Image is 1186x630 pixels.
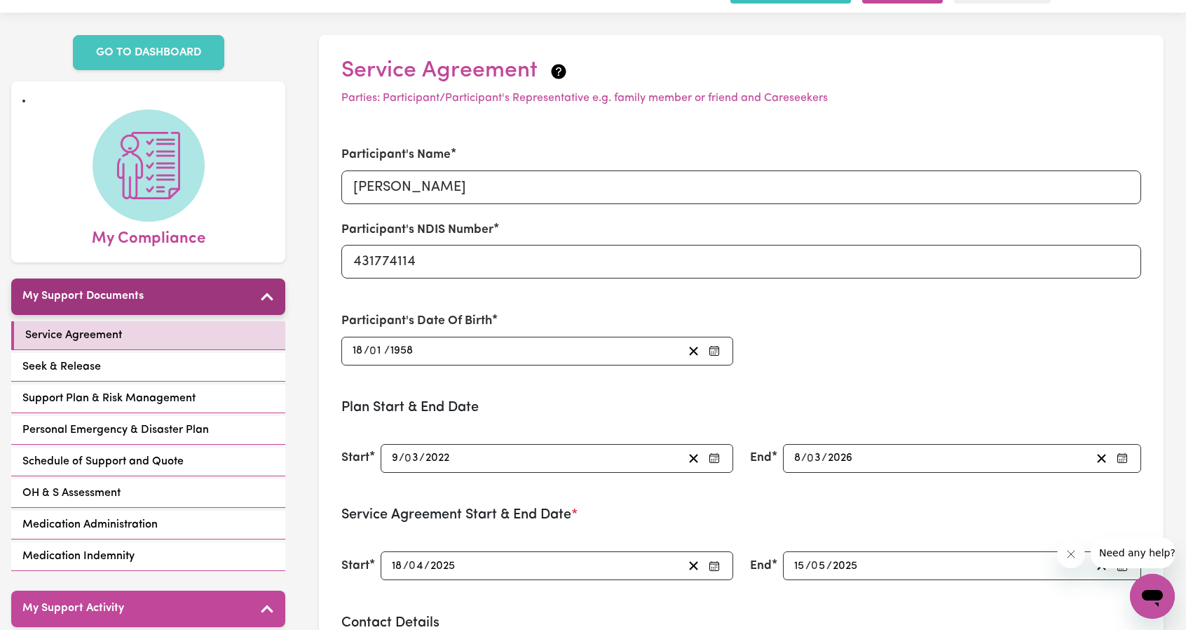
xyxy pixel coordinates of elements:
[805,560,811,572] span: /
[391,556,403,575] input: --
[1057,540,1085,568] iframe: Close message
[341,90,1141,107] p: Parties: Participant/Participant's Representative e.g. family member or friend and Careseekers
[341,312,492,330] label: Participant's Date Of Birth
[793,556,805,575] input: --
[807,453,814,464] span: 0
[822,452,827,464] span: /
[341,507,1141,523] h3: Service Agreement Start & End Date
[409,556,424,575] input: --
[811,561,818,572] span: 0
[11,279,285,315] button: My Support Documents
[11,542,285,571] a: Medication Indemnity
[11,479,285,508] a: OH & S Assessment
[11,416,285,445] a: Personal Emergency & Disaster Plan
[22,485,121,502] span: OH & S Assessment
[11,448,285,476] a: Schedule of Support and Quote
[403,560,409,572] span: /
[341,146,451,164] label: Participant's Name
[8,10,85,21] span: Need any help?
[22,358,101,375] span: Seek & Release
[801,452,807,464] span: /
[369,345,376,356] span: 0
[73,35,224,70] a: GO TO DASHBOARD
[390,342,414,361] input: ----
[341,221,493,239] label: Participant's NDIS Number
[826,560,832,572] span: /
[1091,537,1175,568] iframe: Message from company
[11,384,285,413] a: Support Plan & Risk Management
[352,342,364,361] input: --
[22,516,158,533] span: Medication Administration
[399,452,404,464] span: /
[827,449,854,468] input: ----
[807,449,822,468] input: --
[370,342,383,361] input: --
[22,548,135,565] span: Medication Indemnity
[22,390,196,407] span: Support Plan & Risk Management
[11,511,285,539] a: Medication Administration
[11,321,285,350] a: Service Agreement
[11,353,285,382] a: Seek & Release
[812,556,826,575] input: --
[341,449,369,467] label: Start
[409,561,416,572] span: 0
[793,449,801,468] input: --
[25,327,122,344] span: Service Agreement
[22,422,209,438] span: Personal Emergency & Disaster Plan
[22,290,144,303] h5: My Support Documents
[1130,574,1175,619] iframe: Button to launch messaging window
[425,449,451,468] input: ----
[405,449,419,468] input: --
[11,591,285,627] button: My Support Activity
[341,399,1141,416] h3: Plan Start & End Date
[404,453,411,464] span: 0
[424,560,430,572] span: /
[364,344,369,357] span: /
[832,556,859,575] input: ----
[430,556,456,575] input: ----
[341,58,1141,84] h2: Service Agreement
[391,449,399,468] input: --
[22,602,124,615] h5: My Support Activity
[750,449,772,467] label: End
[22,109,274,251] a: My Compliance
[22,453,184,470] span: Schedule of Support and Quote
[750,557,772,575] label: End
[384,344,390,357] span: /
[92,222,205,251] span: My Compliance
[341,557,369,575] label: Start
[419,452,425,464] span: /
